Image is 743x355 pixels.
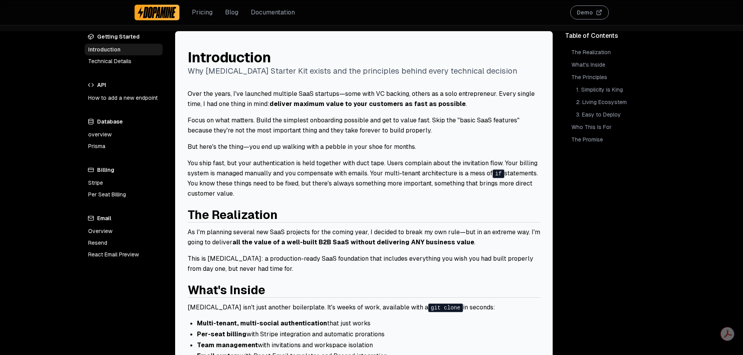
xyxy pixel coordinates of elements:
p: Over the years, I've launched multiple SaaS startups—some with VC backing, others as a solo entre... [188,89,540,109]
a: What's Inside [570,59,659,70]
img: Dopamine [138,6,177,19]
a: The Realization [570,47,659,58]
p: Why [MEDICAL_DATA] Starter Kit exists and the principles behind every technical decision [188,65,540,76]
h1: Introduction [188,50,540,65]
code: if [493,170,505,178]
a: 3. Easy to Deploy [575,109,659,120]
strong: all the value of a well-built B2B SaaS without delivering ANY business value [232,238,474,246]
button: Demo [570,5,609,19]
code: git clone [428,304,463,312]
p: You ship fast, but your authentication is held together with duct tape. Users complain about the ... [188,158,540,199]
p: But here's the thing—you end up walking with a pebble in your shoe for months. [188,142,540,152]
li: that just works [197,319,540,328]
a: Who This Is For [570,122,659,132]
p: This is [MEDICAL_DATA]: a production-ready SaaS foundation that includes everything you wish you ... [188,254,540,274]
strong: Per-seat billing [197,330,246,338]
strong: deliver maximum value to your customers as fast as possible [270,100,466,108]
p: Focus on what matters. Build the simplest onboarding possible and get to value fast. Skip the "ba... [188,115,540,136]
a: Overview [85,225,163,237]
a: Documentation [251,8,295,17]
li: with Stripe integration and automatic prorations [197,330,540,339]
a: Introduction [85,44,163,55]
p: As I'm planning several new SaaS projects for the coming year, I decided to break my own rule—but... [188,227,540,247]
a: What's Inside [188,283,265,298]
a: 1. Simplicity is King [575,84,659,95]
a: How to add a new endpoint [85,92,163,104]
a: Blog [225,8,238,17]
div: Table of Contents [565,31,659,41]
a: The Principles [570,72,659,83]
a: overview [85,129,163,140]
strong: Multi-tenant, multi-social authentication [197,319,327,327]
li: with invitations and workspace isolation [197,341,540,350]
a: Technical Details [85,55,163,67]
a: Stripe [85,177,163,189]
a: The Promise [570,134,659,145]
a: Pricing [192,8,213,17]
a: Dopamine [135,5,180,20]
a: 2. Living Ecosystem [575,97,659,108]
a: Resend [85,237,163,249]
h4: Getting Started [85,31,163,42]
p: [MEDICAL_DATA] isn't just another boilerplate. It's weeks of work, available with a in seconds: [188,302,540,313]
strong: Team management [197,341,258,349]
a: React Email Preview [85,249,163,260]
h4: API [85,79,163,90]
h4: Database [85,116,163,127]
a: Per Seat Billing [85,189,163,200]
a: The Realization [188,207,278,223]
a: Prisma [85,140,163,152]
h4: Email [85,213,163,224]
h4: Billing [85,164,163,175]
